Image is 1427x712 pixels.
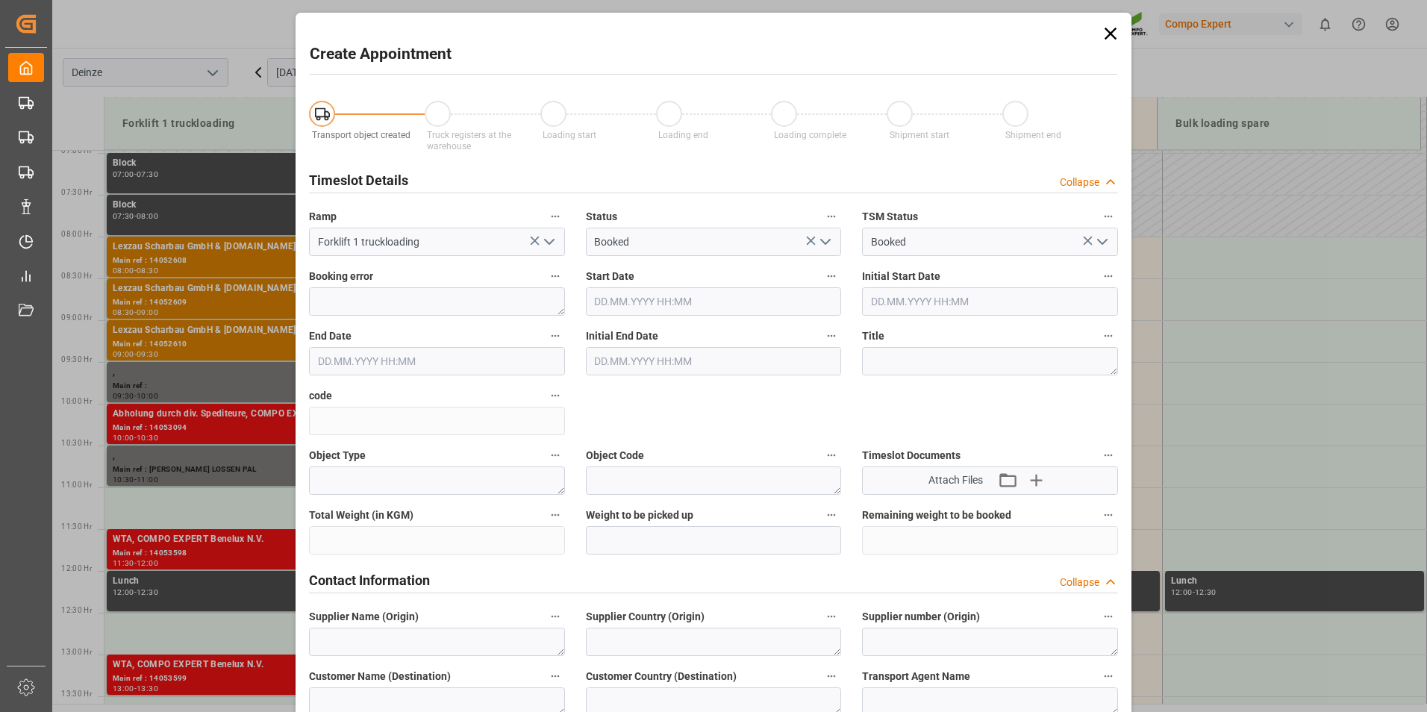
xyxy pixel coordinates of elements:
span: Object Code [586,448,644,463]
button: Object Code [822,446,841,465]
button: Initial End Date [822,326,841,346]
h2: Timeslot Details [309,170,408,190]
span: Total Weight (in KGM) [309,508,413,523]
span: Ramp [309,209,337,225]
span: Loading start [543,130,596,140]
span: Customer Name (Destination) [309,669,451,684]
button: Supplier number (Origin) [1099,607,1118,626]
button: Total Weight (in KGM) [546,505,565,525]
input: Type to search/select [309,228,565,256]
button: Timeslot Documents [1099,446,1118,465]
button: Initial Start Date [1099,266,1118,286]
span: Initial End Date [586,328,658,344]
button: Remaining weight to be booked [1099,505,1118,525]
button: Supplier Country (Origin) [822,607,841,626]
button: Ramp [546,207,565,226]
span: Title [862,328,884,344]
input: DD.MM.YYYY HH:MM [586,347,842,375]
span: Transport object created [312,130,410,140]
span: End Date [309,328,352,344]
div: Collapse [1060,175,1099,190]
button: Weight to be picked up [822,505,841,525]
span: Shipment start [890,130,949,140]
button: TSM Status [1099,207,1118,226]
span: TSM Status [862,209,918,225]
button: Title [1099,326,1118,346]
span: Status [586,209,617,225]
span: Supplier number (Origin) [862,609,980,625]
button: Object Type [546,446,565,465]
button: code [546,386,565,405]
span: Shipment end [1005,130,1061,140]
button: open menu [1090,231,1112,254]
span: Booking error [309,269,373,284]
input: DD.MM.YYYY HH:MM [309,347,565,375]
span: Initial Start Date [862,269,940,284]
span: Supplier Country (Origin) [586,609,705,625]
span: Truck registers at the warehouse [427,130,511,152]
span: Weight to be picked up [586,508,693,523]
div: Collapse [1060,575,1099,590]
button: Supplier Name (Origin) [546,607,565,626]
button: Customer Name (Destination) [546,666,565,686]
input: DD.MM.YYYY HH:MM [862,287,1118,316]
span: Loading complete [774,130,846,140]
span: Attach Files [928,472,983,488]
span: Start Date [586,269,634,284]
span: Timeslot Documents [862,448,961,463]
h2: Contact Information [309,570,430,590]
span: Customer Country (Destination) [586,669,737,684]
input: Type to search/select [586,228,842,256]
span: Loading end [658,130,708,140]
span: Supplier Name (Origin) [309,609,419,625]
input: DD.MM.YYYY HH:MM [586,287,842,316]
span: Object Type [309,448,366,463]
button: open menu [814,231,836,254]
span: Transport Agent Name [862,669,970,684]
span: code [309,388,332,404]
button: Customer Country (Destination) [822,666,841,686]
button: open menu [537,231,559,254]
button: Transport Agent Name [1099,666,1118,686]
button: Booking error [546,266,565,286]
h2: Create Appointment [310,43,452,66]
span: Remaining weight to be booked [862,508,1011,523]
button: End Date [546,326,565,346]
button: Status [822,207,841,226]
button: Start Date [822,266,841,286]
